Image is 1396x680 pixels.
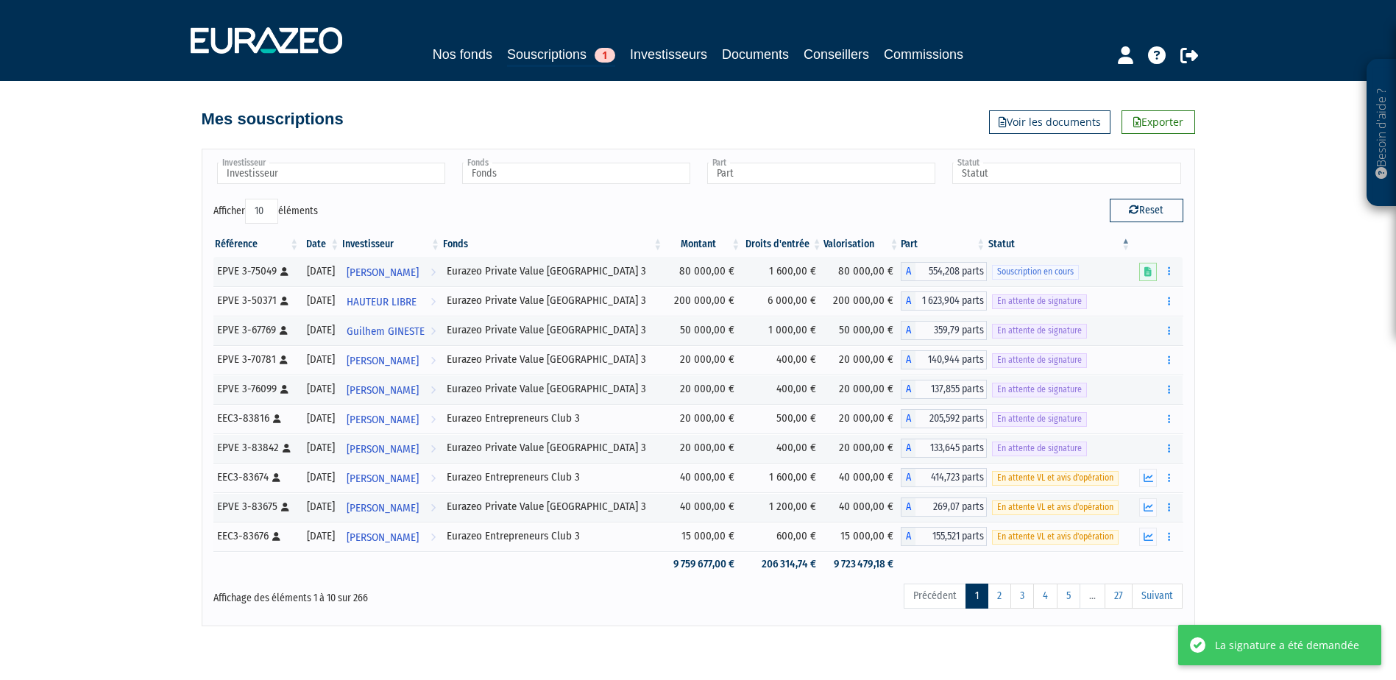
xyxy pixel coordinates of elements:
[347,318,425,345] span: Guilhem GINESTE
[217,499,296,514] div: EPVE 3-83675
[915,468,988,487] span: 414,723 parts
[901,439,988,458] div: A - Eurazeo Private Value Europe 3
[901,468,915,487] span: A
[280,355,288,364] i: [Français] Personne physique
[884,44,963,65] a: Commissions
[217,470,296,485] div: EEC3-83674
[1010,584,1034,609] a: 3
[280,385,288,394] i: [Français] Personne physique
[823,316,901,345] td: 50 000,00 €
[305,263,336,279] div: [DATE]
[915,527,988,546] span: 155,521 parts
[901,291,988,311] div: A - Eurazeo Private Value Europe 3
[992,412,1087,426] span: En attente de signature
[1215,637,1359,653] div: La signature a été demandée
[431,288,436,316] i: Voir l'investisseur
[664,316,742,345] td: 50 000,00 €
[992,442,1087,456] span: En attente de signature
[742,433,823,463] td: 400,00 €
[915,409,988,428] span: 205,592 parts
[431,524,436,551] i: Voir l'investisseur
[217,528,296,544] div: EEC3-83676
[191,27,342,54] img: 1732889491-logotype_eurazeo_blanc_rvb.png
[915,497,988,517] span: 269,07 parts
[664,257,742,286] td: 80 000,00 €
[901,350,988,369] div: A - Eurazeo Private Value Europe 3
[664,404,742,433] td: 20 000,00 €
[742,551,823,577] td: 206 314,74 €
[901,291,915,311] span: A
[217,293,296,308] div: EPVE 3-50371
[1033,584,1057,609] a: 4
[992,500,1119,514] span: En attente VL et avis d'opération
[347,465,419,492] span: [PERSON_NAME]
[447,470,659,485] div: Eurazeo Entrepreneurs Club 3
[341,375,442,404] a: [PERSON_NAME]
[901,262,988,281] div: A - Eurazeo Private Value Europe 3
[901,468,988,487] div: A - Eurazeo Entrepreneurs Club 3
[992,353,1087,367] span: En attente de signature
[447,440,659,456] div: Eurazeo Private Value [GEOGRAPHIC_DATA] 3
[447,411,659,426] div: Eurazeo Entrepreneurs Club 3
[280,297,288,305] i: [Français] Personne physique
[433,44,492,65] a: Nos fonds
[217,381,296,397] div: EPVE 3-76099
[217,322,296,338] div: EPVE 3-67769
[431,259,436,286] i: Voir l'investisseur
[431,377,436,404] i: Voir l'investisseur
[280,326,288,335] i: [Français] Personne physique
[901,497,915,517] span: A
[347,406,419,433] span: [PERSON_NAME]
[347,259,419,286] span: [PERSON_NAME]
[447,263,659,279] div: Eurazeo Private Value [GEOGRAPHIC_DATA] 3
[823,286,901,316] td: 200 000,00 €
[347,495,419,522] span: [PERSON_NAME]
[742,286,823,316] td: 6 000,00 €
[664,522,742,551] td: 15 000,00 €
[305,411,336,426] div: [DATE]
[901,409,915,428] span: A
[992,265,1079,279] span: Souscription en cours
[915,350,988,369] span: 140,944 parts
[989,110,1110,134] a: Voir les documents
[992,324,1087,338] span: En attente de signature
[901,497,988,517] div: A - Eurazeo Private Value Europe 3
[742,463,823,492] td: 1 600,00 €
[664,345,742,375] td: 20 000,00 €
[987,232,1132,257] th: Statut : activer pour trier la colonne par ordre d&eacute;croissant
[901,380,988,399] div: A - Eurazeo Private Value Europe 3
[823,257,901,286] td: 80 000,00 €
[901,321,915,340] span: A
[1122,110,1195,134] a: Exporter
[507,44,615,67] a: Souscriptions1
[305,470,336,485] div: [DATE]
[341,404,442,433] a: [PERSON_NAME]
[992,530,1119,544] span: En attente VL et avis d'opération
[447,528,659,544] div: Eurazeo Entrepreneurs Club 3
[1132,584,1183,609] a: Suivant
[305,528,336,544] div: [DATE]
[305,352,336,367] div: [DATE]
[341,492,442,522] a: [PERSON_NAME]
[431,406,436,433] i: Voir l'investisseur
[965,584,988,609] a: 1
[915,262,988,281] span: 554,208 parts
[823,404,901,433] td: 20 000,00 €
[272,473,280,482] i: [Français] Personne physique
[742,492,823,522] td: 1 200,00 €
[217,440,296,456] div: EPVE 3-83842
[347,377,419,404] span: [PERSON_NAME]
[305,499,336,514] div: [DATE]
[213,232,301,257] th: Référence : activer pour trier la colonne par ordre croissant
[341,433,442,463] a: [PERSON_NAME]
[992,471,1119,485] span: En attente VL et avis d'opération
[245,199,278,224] select: Afficheréléments
[1105,584,1133,609] a: 27
[823,433,901,463] td: 20 000,00 €
[202,110,344,128] h4: Mes souscriptions
[341,345,442,375] a: [PERSON_NAME]
[742,232,823,257] th: Droits d'entrée: activer pour trier la colonne par ordre croissant
[447,322,659,338] div: Eurazeo Private Value [GEOGRAPHIC_DATA] 3
[664,232,742,257] th: Montant: activer pour trier la colonne par ordre croissant
[347,524,419,551] span: [PERSON_NAME]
